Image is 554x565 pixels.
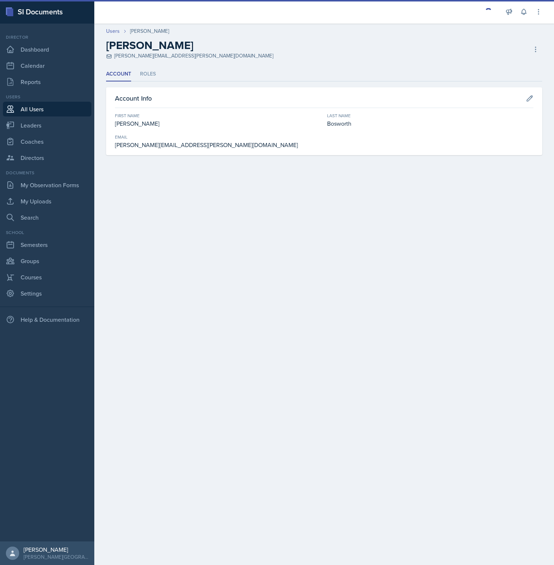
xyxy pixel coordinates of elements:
[3,150,91,165] a: Directors
[106,27,120,35] a: Users
[24,553,88,561] div: [PERSON_NAME][GEOGRAPHIC_DATA]
[115,140,321,149] div: [PERSON_NAME][EMAIL_ADDRESS][PERSON_NAME][DOMAIN_NAME]
[3,286,91,301] a: Settings
[3,170,91,176] div: Documents
[327,119,533,128] div: Bosworth
[3,34,91,41] div: Director
[3,118,91,133] a: Leaders
[115,134,321,140] div: Email
[3,42,91,57] a: Dashboard
[140,67,156,81] li: Roles
[3,254,91,268] a: Groups
[130,27,169,35] div: [PERSON_NAME]
[3,194,91,209] a: My Uploads
[3,58,91,73] a: Calendar
[115,93,152,103] h3: Account Info
[3,312,91,327] div: Help & Documentation
[115,119,321,128] div: [PERSON_NAME]
[3,102,91,116] a: All Users
[3,229,91,236] div: School
[106,39,193,52] h2: [PERSON_NAME]
[3,94,91,100] div: Users
[106,67,131,81] li: Account
[3,178,91,192] a: My Observation Forms
[3,74,91,89] a: Reports
[106,52,273,60] div: [PERSON_NAME][EMAIL_ADDRESS][PERSON_NAME][DOMAIN_NAME]
[3,237,91,252] a: Semesters
[3,134,91,149] a: Coaches
[3,210,91,225] a: Search
[3,270,91,285] a: Courses
[115,112,321,119] div: First Name
[327,112,533,119] div: Last Name
[24,546,88,553] div: [PERSON_NAME]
